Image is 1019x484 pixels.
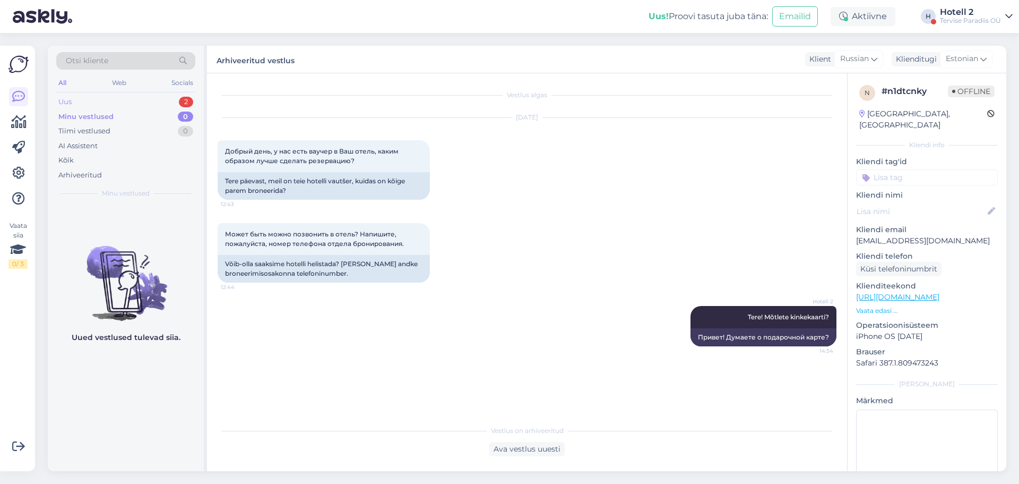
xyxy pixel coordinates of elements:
p: Uued vestlused tulevad siia. [72,332,180,343]
b: Uus! [649,11,669,21]
p: Kliendi tag'id [856,156,998,167]
div: Web [110,76,128,90]
div: Tere päevast, meil on teie hotelli vautšer, kuidas on kõige parem broneerida? [218,172,430,200]
div: Küsi telefoninumbrit [856,262,942,276]
div: Kõik [58,155,74,166]
div: Tiimi vestlused [58,126,110,137]
img: No chats [48,227,204,322]
div: Vaata siia [8,221,28,269]
label: Arhiveeritud vestlus [217,52,295,66]
span: n [865,89,870,97]
span: Tere! Mõtlete kinkekaarti? [748,313,829,321]
span: Russian [840,53,869,65]
button: Emailid [772,6,818,27]
span: Добрый день, у нас есть ваучер в Ваш отель, каким образом лучше сделать резервацию? [225,147,400,165]
div: Aktiivne [831,7,895,26]
p: Operatsioonisüsteem [856,320,998,331]
input: Lisa nimi [857,206,986,217]
div: Klient [805,54,831,65]
span: 12:43 [221,200,261,208]
p: Kliendi nimi [856,190,998,201]
a: Hotell 2Tervise Paradiis OÜ [940,8,1013,25]
p: Brauser [856,346,998,358]
div: 0 [178,126,193,137]
div: Proovi tasuta juba täna: [649,10,768,23]
a: [URL][DOMAIN_NAME] [856,292,939,302]
div: [PERSON_NAME] [856,379,998,389]
span: Otsi kliente [66,55,108,66]
p: Vaata edasi ... [856,306,998,316]
p: Märkmed [856,395,998,406]
div: AI Assistent [58,141,98,151]
div: [GEOGRAPHIC_DATA], [GEOGRAPHIC_DATA] [859,108,987,131]
div: [DATE] [218,113,836,122]
span: Minu vestlused [102,189,150,198]
p: iPhone OS [DATE] [856,331,998,342]
span: Может быть можно позвонить в отель? Напишите, пожалуйста, номер телефона отдела бронирования. [225,230,404,248]
div: Привет! Думаете о подарочной карте? [690,328,836,346]
span: Offline [948,86,995,97]
div: H [921,9,936,24]
div: Uus [58,97,72,107]
span: 14:34 [793,347,833,355]
span: Estonian [946,53,978,65]
p: Safari 387.1.809473243 [856,358,998,369]
p: Kliendi telefon [856,251,998,262]
div: Minu vestlused [58,112,114,122]
div: 0 / 3 [8,259,28,269]
div: Klienditugi [892,54,937,65]
img: Askly Logo [8,54,29,74]
div: 2 [179,97,193,107]
p: Klienditeekond [856,281,998,292]
div: Hotell 2 [940,8,1001,16]
p: [EMAIL_ADDRESS][DOMAIN_NAME] [856,235,998,247]
div: Socials [169,76,195,90]
div: # n1dtcnky [882,85,948,98]
span: Hotell 2 [793,298,833,305]
p: Kliendi email [856,224,998,235]
span: 12:44 [221,283,261,291]
div: Tervise Paradiis OÜ [940,16,1001,25]
span: Vestlus on arhiveeritud [491,426,564,436]
div: All [56,76,68,90]
div: 0 [178,112,193,122]
div: Vestlus algas [218,90,836,100]
div: Arhiveeritud [58,170,102,181]
div: Ava vestlus uuesti [489,442,565,456]
input: Lisa tag [856,169,998,185]
div: Kliendi info [856,140,998,150]
div: Võib-olla saaksime hotelli helistada? [PERSON_NAME] andke broneerimisosakonna telefoninumber. [218,255,430,283]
